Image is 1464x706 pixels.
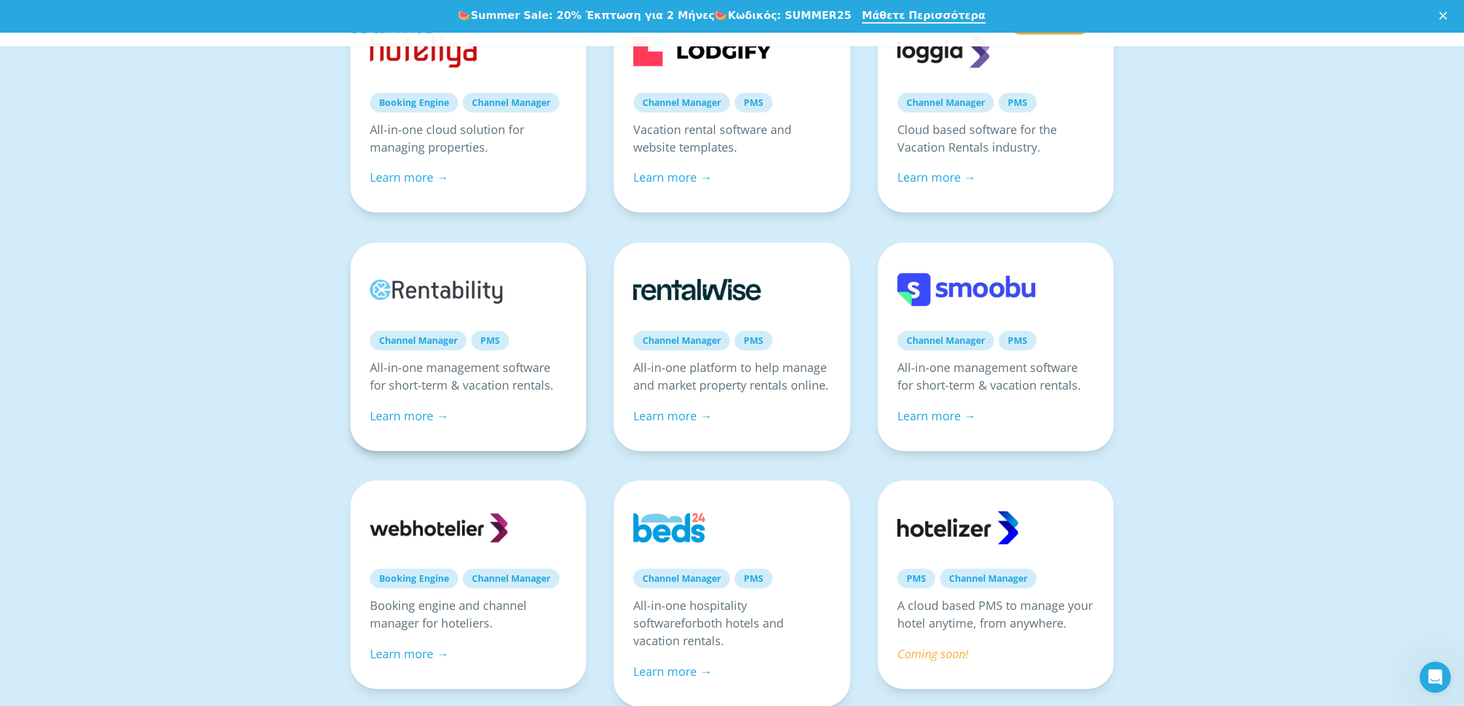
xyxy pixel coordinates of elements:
p: Cloud based software for the Vacation Rentals industry. [897,121,1094,156]
a: Booking Engine [370,569,458,588]
p: Vacation rental software and website templates. [633,121,830,156]
div: 🍉 🍉 [457,9,851,22]
div: Κλείσιμο [1439,12,1452,20]
a: Channel Manager [463,569,559,588]
b: Summer Sale: 20% Έκπτωση για 2 Μήνες [471,9,714,22]
a: PMS [471,331,509,350]
iframe: Intercom live chat [1420,662,1451,693]
a: Channel Manager [633,331,730,350]
p: Booking engine and channel manager for hoteliers. [370,597,567,632]
a: Channel Manager [370,331,467,350]
a: Learn more → [370,169,448,185]
a: PMS [735,93,773,112]
p: All-in-one cloud solution for managing properties. [370,121,567,156]
span: both hotels and vacation rentals [633,615,784,648]
span: . [721,633,724,648]
a: Channel Manager [897,331,994,350]
a: Booking Engine [370,93,458,112]
a: Learn more → [633,169,712,185]
a: Learn more → [633,408,712,424]
a: Channel Manager [897,93,994,112]
a: Channel Manager [463,93,559,112]
a: PMS [999,93,1037,112]
p: A cloud based PMS to manage your hotel anytime, from anywhere. [897,597,1094,632]
span: for [681,615,697,631]
span: Coming soon! [897,646,969,662]
a: Channel Manager [633,93,730,112]
a: Learn more → [897,408,976,424]
a: PMS [735,569,773,588]
b: Κωδικός: SUMMER25 [727,9,851,22]
p: All-in-one management software for short-term & vacation rentals. [370,359,567,394]
a: Learn more → [897,169,976,185]
a: Learn more → [370,408,448,424]
a: Channel Manager [940,569,1037,588]
p: All-in-one platform to help manage and market property rentals online. [633,359,830,394]
a: Learn more → [370,646,448,662]
a: PMS [897,569,935,588]
p: All-in-one hospitality software [633,597,830,650]
a: Learn more → [633,664,712,679]
a: PMS [999,331,1037,350]
a: Channel Manager [633,569,730,588]
p: All-in-one management software for short-term & vacation rentals. [897,359,1094,394]
a: Μάθετε Περισσότερα [862,9,986,24]
a: PMS [735,331,773,350]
